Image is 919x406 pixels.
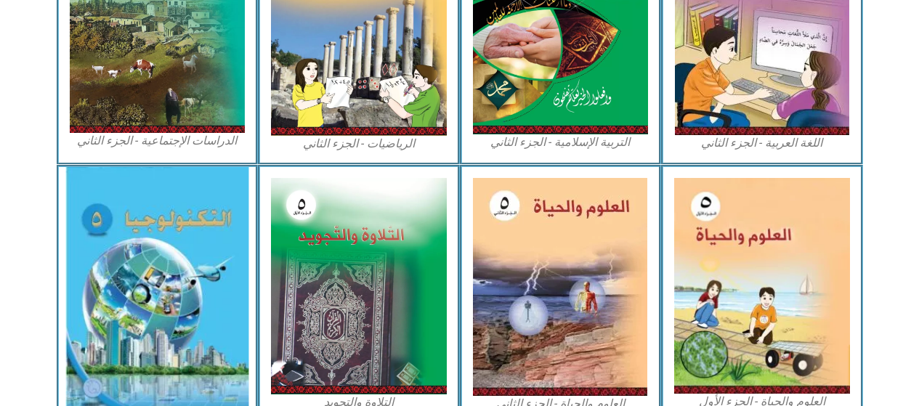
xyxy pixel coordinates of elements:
figcaption: اللغة العربية - الجزء الثاني [674,135,850,151]
figcaption: الرياضيات - الجزء الثاني [271,136,447,152]
figcaption: الدراسات الإجتماعية - الجزء الثاني [70,133,246,149]
figcaption: التربية الإسلامية - الجزء الثاني [473,134,649,150]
